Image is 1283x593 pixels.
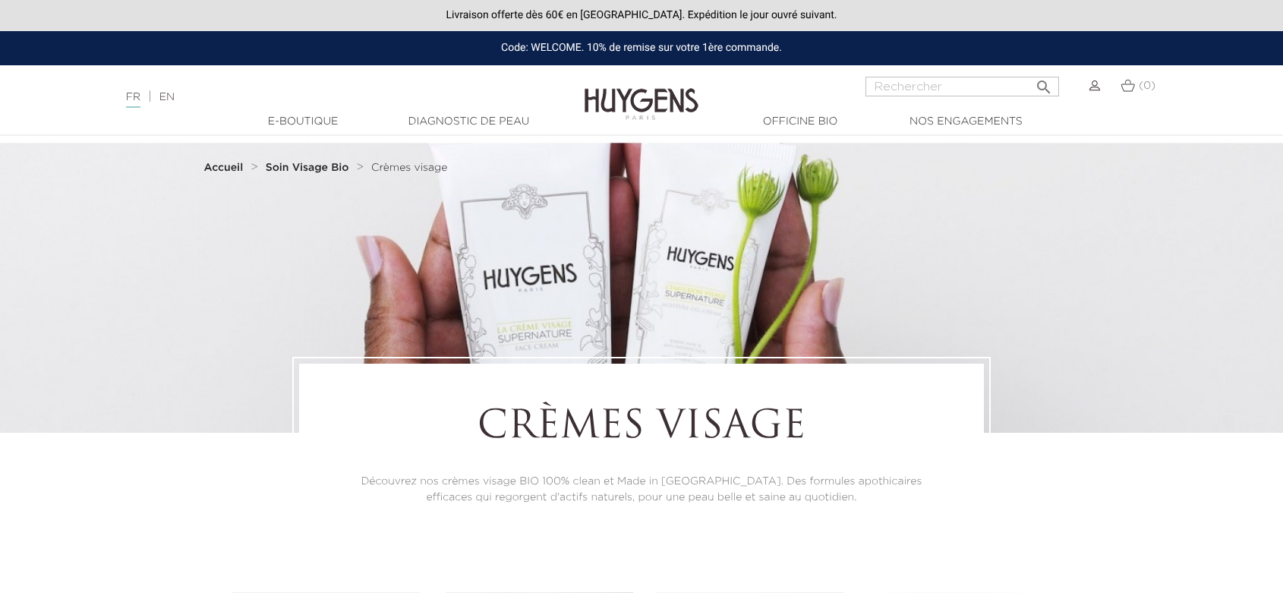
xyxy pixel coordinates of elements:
a: Soin Visage Bio [266,162,353,174]
a: Diagnostic de peau [392,114,544,130]
a: EN [159,92,175,103]
i:  [1035,74,1053,92]
a: FR [126,92,140,108]
strong: Soin Visage Bio [266,162,349,173]
h1: Crèmes visage [341,405,942,451]
input: Rechercher [865,77,1059,96]
p: Découvrez nos crèmes visage BIO 100% clean et Made in [GEOGRAPHIC_DATA]. Des formules apothicaire... [341,474,942,506]
a: E-Boutique [227,114,379,130]
a: Officine Bio [724,114,876,130]
span: Crèmes visage [371,162,447,173]
div: | [118,88,523,106]
button:  [1030,72,1058,93]
a: Nos engagements [890,114,1042,130]
strong: Accueil [204,162,244,173]
span: (0) [1139,80,1155,91]
a: Accueil [204,162,247,174]
a: Crèmes visage [371,162,447,174]
img: Huygens [585,64,698,122]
